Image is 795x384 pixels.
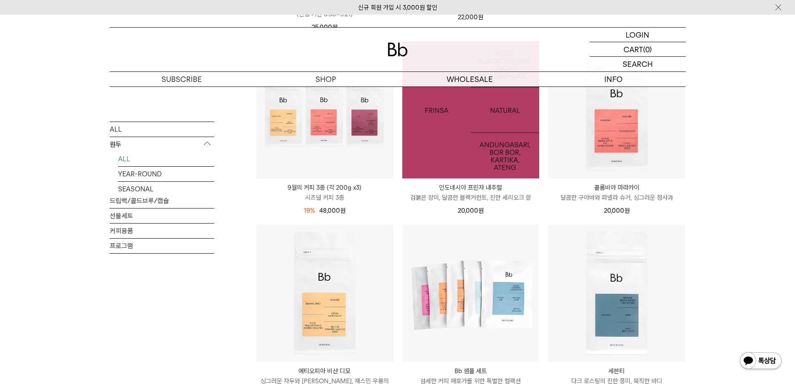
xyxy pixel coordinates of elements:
p: 시즈널 커피 3종 [256,193,393,203]
img: Bb 샘플 세트 [402,225,539,362]
img: 1000000483_add2_080.jpg [402,41,539,178]
p: 인도네시아 프린자 내추럴 [402,183,539,193]
a: 9월의 커피 3종 (각 200g x3) 시즈널 커피 3종 [256,183,393,203]
p: Bb 샘플 세트 [402,366,539,376]
span: 원 [624,207,630,214]
span: 20,000 [458,207,484,214]
p: LOGIN [626,28,649,42]
a: 드립백/콜드브루/캡슐 [110,193,214,208]
a: 커피용품 [110,223,214,238]
a: 콜롬비아 마라카이 달콤한 구아바와 파넬라 슈거, 싱그러운 청사과 [548,183,685,203]
p: 세븐티 [548,366,685,376]
p: 9월의 커피 3종 (각 200g x3) [256,183,393,193]
p: 원두 [110,137,214,152]
img: 세븐티 [548,225,685,362]
img: 에티오피아 비샨 디모 [256,225,393,362]
img: 카카오톡 채널 1:1 채팅 버튼 [739,351,782,371]
span: 20,000 [604,207,630,214]
img: 로고 [388,43,408,56]
p: 에티오피아 비샨 디모 [256,366,393,376]
p: (0) [643,42,652,56]
a: YEAR-ROUND [118,166,214,181]
a: SHOP [254,72,398,86]
a: 선물세트 [110,208,214,223]
a: SUBSCRIBE [110,72,254,86]
p: CART [623,42,643,56]
img: 콜롬비아 마라카이 [548,41,685,178]
a: 인도네시아 프린자 내추럴 검붉은 장미, 달콤한 블랙커런트, 진한 셰리오크 향 [402,183,539,203]
p: WHOLESALE [398,72,542,86]
span: 원 [478,207,484,214]
p: 달콤한 구아바와 파넬라 슈거, 싱그러운 청사과 [548,193,685,203]
p: INFO [542,72,686,86]
a: LOGIN [590,28,686,42]
p: SEARCH [623,57,653,71]
p: 검붉은 장미, 달콤한 블랙커런트, 진한 셰리오크 향 [402,193,539,203]
a: 신규 회원 가입 시 3,000원 할인 [358,4,437,11]
div: 19% [304,206,315,216]
a: SEASONAL [118,181,214,196]
a: ALL [110,122,214,136]
a: CART (0) [590,42,686,57]
a: 인도네시아 프린자 내추럴 [402,41,539,178]
p: 콜롬비아 마라카이 [548,183,685,193]
a: ALL [118,151,214,166]
img: 9월의 커피 3종 (각 200g x3) [256,41,393,178]
span: 원 [340,207,346,214]
a: 프로그램 [110,238,214,253]
span: 48,000 [319,207,346,214]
